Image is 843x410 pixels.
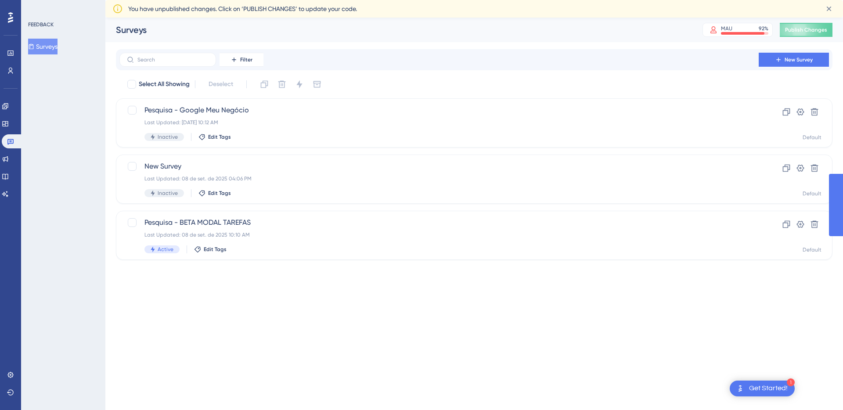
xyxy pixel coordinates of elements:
span: New Survey [144,161,734,172]
span: Filter [240,56,252,63]
span: Inactive [158,133,178,140]
iframe: UserGuiding AI Assistant Launcher [806,375,832,402]
img: launcher-image-alternative-text [735,383,746,394]
span: Pesquisa - BETA MODAL TAREFAS [144,217,734,228]
div: Default [803,246,821,253]
span: Edit Tags [208,190,231,197]
div: Default [803,190,821,197]
span: Inactive [158,190,178,197]
div: MAU [721,25,732,32]
div: Last Updated: 08 de set. de 2025 10:10 AM [144,231,734,238]
div: FEEDBACK [28,21,54,28]
span: Deselect [209,79,233,90]
span: Active [158,246,173,253]
button: Deselect [201,76,241,92]
div: Last Updated: 08 de set. de 2025 04:06 PM [144,175,734,182]
button: Publish Changes [780,23,832,37]
div: 1 [787,378,795,386]
div: Get Started! [749,384,788,393]
div: 92 % [759,25,768,32]
input: Search [137,57,209,63]
button: New Survey [759,53,829,67]
span: You have unpublished changes. Click on ‘PUBLISH CHANGES’ to update your code. [128,4,357,14]
button: Edit Tags [198,133,231,140]
button: Surveys [28,39,58,54]
span: Edit Tags [204,246,227,253]
div: Default [803,134,821,141]
button: Filter [220,53,263,67]
button: Edit Tags [198,190,231,197]
span: Select All Showing [139,79,190,90]
span: Pesquisa - Google Meu Negócio [144,105,734,115]
div: Surveys [116,24,681,36]
span: New Survey [785,56,813,63]
span: Publish Changes [785,26,827,33]
div: Last Updated: [DATE] 10:12 AM [144,119,734,126]
span: Edit Tags [208,133,231,140]
div: Open Get Started! checklist, remaining modules: 1 [730,381,795,396]
button: Edit Tags [194,246,227,253]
